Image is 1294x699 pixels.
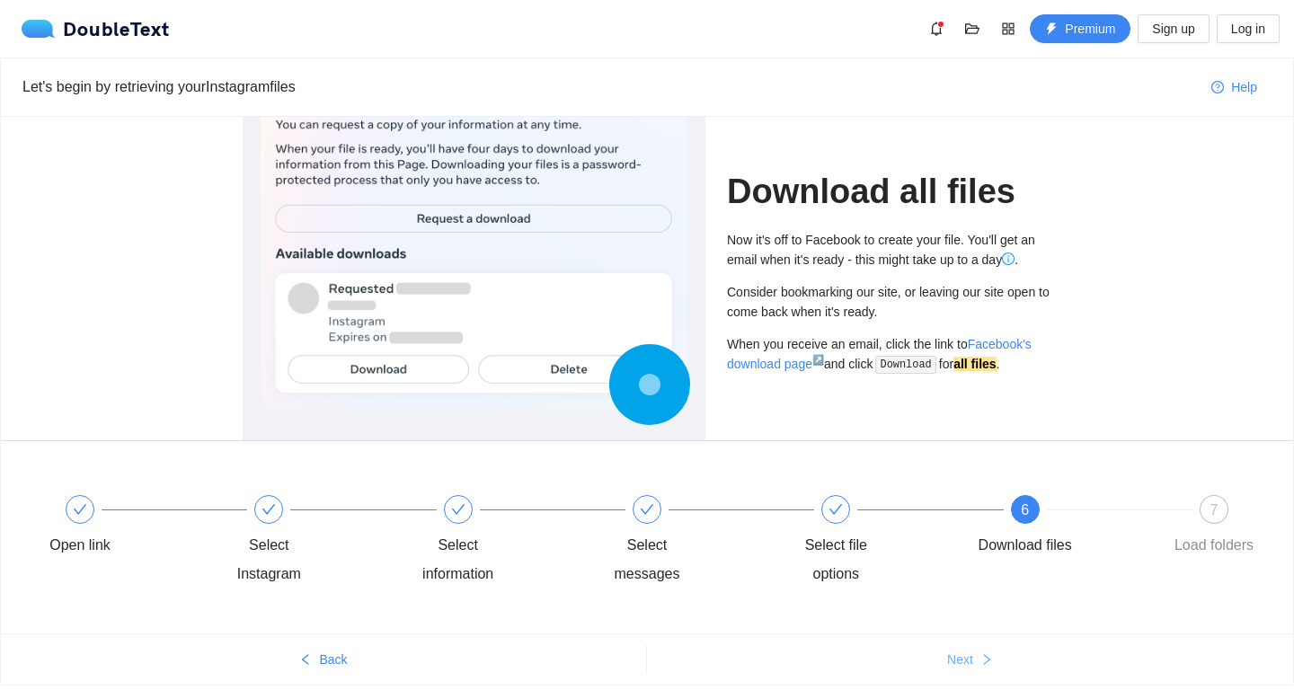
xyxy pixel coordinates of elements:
[1210,502,1219,518] span: 7
[784,531,888,588] div: Select file options
[1138,14,1209,43] button: Sign up
[1021,502,1029,518] span: 6
[922,14,951,43] button: bell
[727,282,1051,322] div: Consider bookmarking our site, or leaving our site open to come back when it's ready.
[1065,19,1115,39] span: Premium
[22,20,170,38] a: logoDoubleText
[1217,14,1280,43] button: Log in
[973,495,1162,560] div: 6Download files
[1162,495,1266,560] div: 7Load folders
[1002,252,1015,265] span: info-circle
[1197,73,1272,102] button: question-circleHelp
[22,20,170,38] div: DoubleText
[923,22,950,36] span: bell
[727,230,1051,270] div: Now it's off to Facebook to create your file. You'll get an email when it's ready - this might ta...
[829,502,843,517] span: check
[947,650,973,669] span: Next
[980,653,993,668] span: right
[994,14,1023,43] button: appstore
[1231,77,1257,97] span: Help
[995,22,1022,36] span: appstore
[812,354,824,365] sup: ↗
[875,356,937,374] code: Download
[22,75,1197,98] div: Let's begin by retrieving your Instagram files
[319,650,347,669] span: Back
[647,645,1293,674] button: Nextright
[1231,19,1265,39] span: Log in
[217,531,321,588] div: Select Instagram
[299,653,312,668] span: left
[28,495,217,560] div: Open link
[22,20,63,38] img: logo
[595,495,784,588] div: Select messages
[1045,22,1058,37] span: thunderbolt
[49,531,111,560] div: Open link
[959,22,986,36] span: folder-open
[1174,531,1254,560] div: Load folders
[406,531,510,588] div: Select information
[727,337,1032,371] a: Facebook's download page↗
[217,495,405,588] div: Select Instagram
[727,171,1051,213] h1: Download all files
[261,502,276,517] span: check
[1211,81,1224,95] span: question-circle
[1,645,646,674] button: leftBack
[1152,19,1194,39] span: Sign up
[784,495,972,588] div: Select file options
[73,502,87,517] span: check
[451,502,465,517] span: check
[406,495,595,588] div: Select information
[958,14,987,43] button: folder-open
[640,502,654,517] span: check
[1030,14,1130,43] button: thunderboltPremium
[595,531,699,588] div: Select messages
[953,357,996,371] strong: all files
[979,531,1072,560] div: Download files
[727,334,1051,375] div: When you receive an email, click the link to and click for .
